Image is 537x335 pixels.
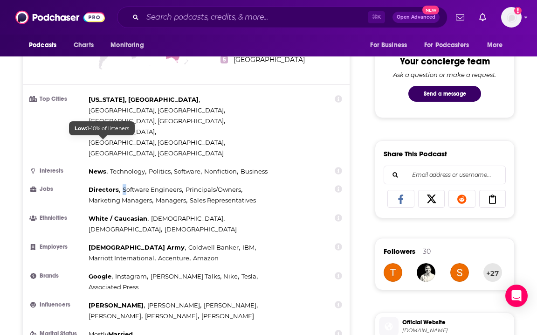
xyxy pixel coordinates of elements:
div: Search followers [384,166,506,184]
span: , [89,105,225,116]
span: , [89,300,145,311]
div: Your concierge team [400,56,490,67]
span: , [123,184,183,195]
span: Principals/Owners [186,186,241,193]
span: , [89,271,113,282]
button: open menu [481,36,515,54]
span: , [115,271,148,282]
span: , [89,311,143,321]
div: Search podcasts, credits, & more... [117,7,447,28]
span: , [223,271,239,282]
span: , [89,224,162,235]
span: Official Website [402,318,510,327]
h3: Share This Podcast [384,149,447,158]
span: , [151,213,225,224]
span: , [241,271,258,282]
h3: Ethnicities [30,215,85,221]
span: , [149,166,172,177]
input: Search podcasts, credits, & more... [143,10,368,25]
span: Accenture [158,254,189,262]
span: 5 [220,56,228,63]
input: Email address or username... [392,166,498,184]
img: SuriG [450,263,469,282]
button: +27 [483,263,502,282]
span: [PERSON_NAME] [89,301,144,309]
span: Coldwell Banker [188,244,239,251]
span: For Business [370,39,407,52]
span: Logged in as NickG [501,7,522,28]
span: 1-10% of listeners [75,125,129,132]
span: Google [89,272,111,280]
span: [DEMOGRAPHIC_DATA] [151,215,223,222]
span: , [89,184,120,195]
span: fool.com [402,327,510,334]
span: IBM [242,244,255,251]
span: [PERSON_NAME] Talks [151,272,220,280]
h3: Brands [30,273,85,279]
img: User Profile [501,7,522,28]
span: [GEOGRAPHIC_DATA], [GEOGRAPHIC_DATA] [89,117,224,125]
img: tlanger [384,263,402,282]
button: open menu [364,36,419,54]
span: , [89,253,156,264]
span: Politics [149,167,171,175]
span: [PERSON_NAME] [201,312,254,320]
h3: Jobs [30,186,85,192]
h3: Influencers [30,302,85,308]
span: , [204,300,258,311]
span: , [145,311,199,321]
span: Business [241,167,268,175]
button: Open AdvancedNew [392,12,440,23]
span: Marriott International [89,254,154,262]
span: [DEMOGRAPHIC_DATA] [89,225,161,233]
span: , [89,195,153,206]
span: News [89,167,106,175]
span: , [174,166,202,177]
span: Charts [74,39,94,52]
span: , [89,242,186,253]
span: , [89,94,200,105]
div: Open Intercom Messenger [505,285,528,307]
span: , [186,184,242,195]
span: Nike [223,272,238,280]
span: [GEOGRAPHIC_DATA], [GEOGRAPHIC_DATA] [89,149,224,157]
a: Show notifications dropdown [475,9,490,25]
span: , [89,166,108,177]
span: Associated Press [89,283,138,291]
span: Open Advanced [397,15,435,20]
button: Show profile menu [501,7,522,28]
button: open menu [104,36,156,54]
h3: Top Cities [30,96,85,102]
h3: Interests [30,168,85,174]
span: , [89,116,225,126]
span: Nonfiction [204,167,237,175]
span: , [156,195,187,206]
div: 30 [423,247,431,256]
span: [PERSON_NAME] [204,301,256,309]
div: Ask a question or make a request. [393,71,496,78]
img: krishiggins [417,263,435,282]
span: Managers [156,196,186,204]
span: , [151,271,221,282]
span: , [89,213,149,224]
a: Share on Reddit [448,190,475,208]
span: Podcasts [29,39,56,52]
span: , [89,137,225,148]
span: White / Caucasian [89,215,147,222]
span: Instagram [115,272,147,280]
a: Charts [68,36,99,54]
a: Podchaser - Follow, Share and Rate Podcasts [15,8,105,26]
span: New [422,6,439,14]
svg: Add a profile image [514,7,522,14]
span: , [204,166,238,177]
b: Low: [75,125,87,132]
span: Sales Representatives [190,196,256,204]
span: Followers [384,247,415,256]
span: [GEOGRAPHIC_DATA], [GEOGRAPHIC_DATA] [89,106,224,114]
span: Tesla [241,272,256,280]
h3: Employers [30,244,85,250]
span: [PERSON_NAME] [147,301,200,309]
a: Show notifications dropdown [452,9,468,25]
